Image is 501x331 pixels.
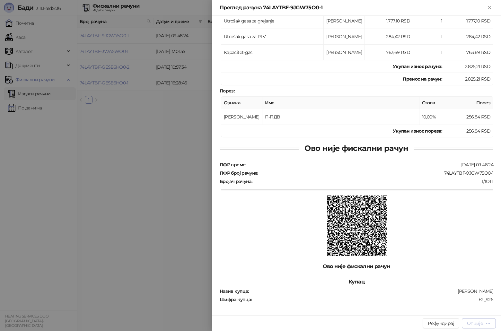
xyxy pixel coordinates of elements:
td: 284,42 RSD [365,29,413,45]
th: Стопа [419,97,445,109]
span: Ово није фискални рачун [299,144,413,153]
th: Име [262,97,419,109]
td: [PERSON_NAME] [221,109,262,125]
td: П-ПДВ [262,109,419,125]
div: [DATE] 09:48:24 [247,162,494,168]
td: 763,69 RSD [445,45,493,60]
span: Ово није фискални рачун [318,263,395,269]
img: QR код [327,196,388,256]
td: 284,42 RSD [445,29,493,45]
td: [PERSON_NAME] [324,45,365,60]
div: 74LAYTBF-9JGW75O0-1 [259,170,494,176]
td: 2.825,21 RSD [445,60,493,73]
strong: Назив купца : [220,288,249,294]
strong: Порез : [220,88,234,94]
button: Опције [462,318,496,328]
td: 256,84 RSD [445,109,493,125]
div: Преглед рачуна 74LAYTBF-9JGW75O0-1 [220,4,486,12]
div: 1/1ОП [253,179,494,184]
strong: Укупан износ рачуна : [393,64,442,69]
strong: ПФР број рачуна : [220,170,258,176]
strong: Пренос на рачун : [403,76,442,82]
td: 256,84 RSD [445,125,493,137]
td: Utrošak gasa za grejanje [221,13,324,29]
td: 763,69 RSD [365,45,413,60]
th: Порез [445,97,493,109]
strong: Укупан износ пореза: [393,128,442,134]
div: Е2_S26 [252,297,494,302]
th: Ознака [221,97,262,109]
strong: ПФР време : [220,162,246,168]
td: [PERSON_NAME] [324,29,365,45]
td: Kapacitet-gas [221,45,324,60]
div: Опције [467,320,483,326]
button: Рефундирај [423,318,459,328]
button: Close [486,4,493,12]
strong: Шифра купца : [220,297,251,302]
strong: Бројач рачуна : [220,179,252,184]
td: Utrošak gasa za PTV [221,29,324,45]
td: 2.825,21 RSD [445,73,493,85]
td: 10,00% [419,109,445,125]
div: [PERSON_NAME] [249,288,494,294]
span: Купац [343,279,370,285]
td: 1 [413,13,445,29]
td: 1 [413,29,445,45]
td: 1 [413,45,445,60]
td: 1.777,10 RSD [365,13,413,29]
td: [PERSON_NAME] [324,13,365,29]
td: 1.777,10 RSD [445,13,493,29]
